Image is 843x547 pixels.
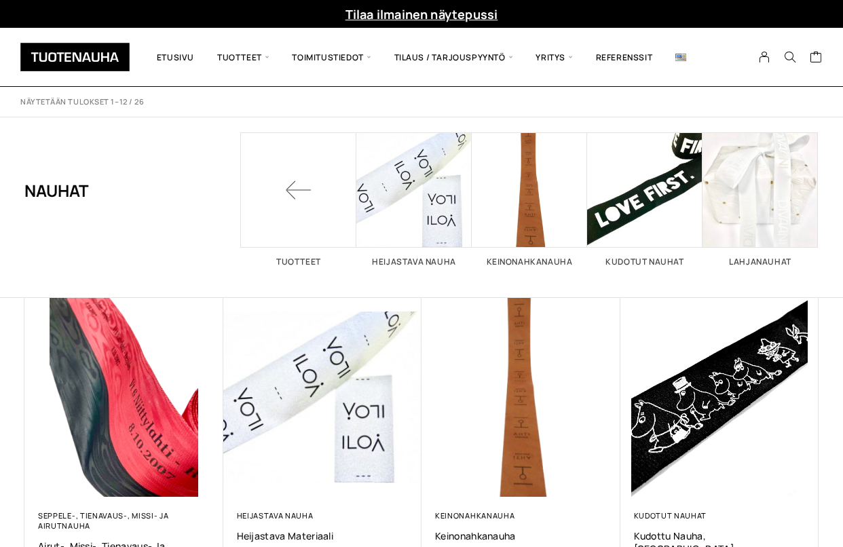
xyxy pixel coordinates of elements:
h2: Lahjanauhat [702,258,818,266]
span: Tilaus / Tarjouspyyntö [383,38,525,76]
h2: Kudotut nauhat [587,258,702,266]
a: Cart [810,50,823,67]
button: Search [777,51,803,63]
img: Tuotenauha Oy [20,43,130,71]
span: Yritys [524,38,584,76]
h2: Keinonahkanauha [472,258,587,266]
a: Kudotut nauhat [634,510,707,521]
a: Referenssit [584,38,664,76]
span: Tuotteet [206,38,280,76]
h2: Heijastava nauha [356,258,472,266]
p: Näytetään tulokset 1–12 / 26 [20,97,144,107]
a: Tilaa ilmainen näytepussi [345,6,498,22]
img: English [675,54,686,61]
a: Seppele-, tienavaus-, missi- ja airutnauha [38,510,168,531]
a: My Account [751,51,778,63]
span: Toimitustiedot [280,38,382,76]
a: Heijastava materiaali [237,529,409,542]
a: Visit product category Lahjanauhat [702,132,818,266]
a: Visit product category Keinonahkanauha [472,132,587,266]
a: Etusivu [145,38,206,76]
a: Visit product category Kudotut nauhat [587,132,702,266]
a: Heijastava nauha [237,510,314,521]
a: Keinonahkanauha [435,529,607,542]
a: Keinonahkanauha [435,510,514,521]
h1: Nauhat [24,132,89,248]
a: Visit product category Heijastava nauha [356,132,472,266]
h2: Tuotteet [241,258,356,266]
a: Tuotteet [241,132,356,266]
